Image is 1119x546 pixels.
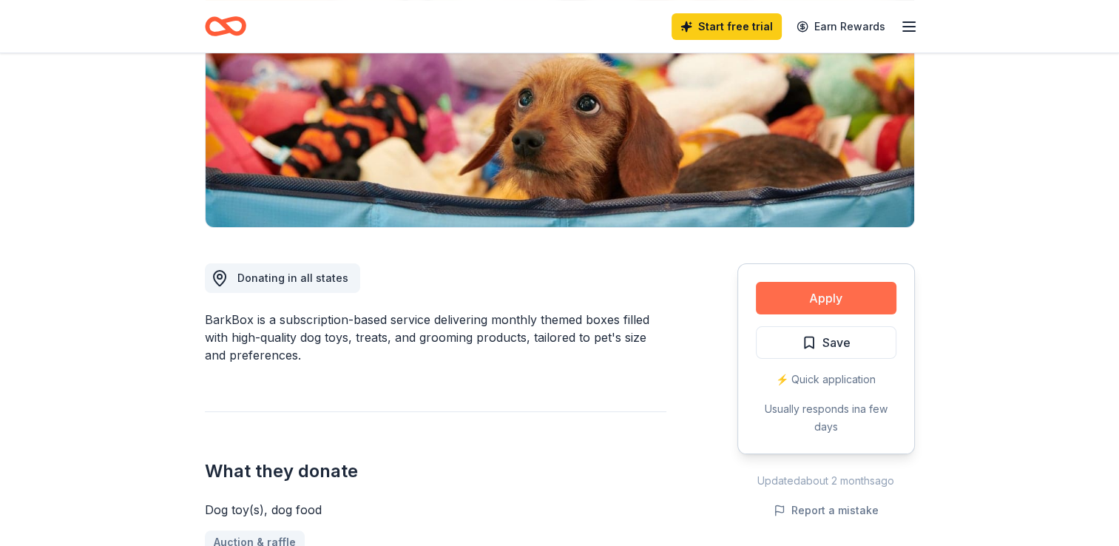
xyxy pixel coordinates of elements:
[205,311,666,364] div: BarkBox is a subscription-based service delivering monthly themed boxes filled with high-quality ...
[205,9,246,44] a: Home
[756,326,896,359] button: Save
[822,333,851,352] span: Save
[756,371,896,388] div: ⚡️ Quick application
[237,272,348,284] span: Donating in all states
[205,459,666,483] h2: What they donate
[774,502,879,519] button: Report a mistake
[205,501,666,519] div: Dog toy(s), dog food
[788,13,894,40] a: Earn Rewards
[756,400,896,436] div: Usually responds in a few days
[672,13,782,40] a: Start free trial
[737,472,915,490] div: Updated about 2 months ago
[756,282,896,314] button: Apply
